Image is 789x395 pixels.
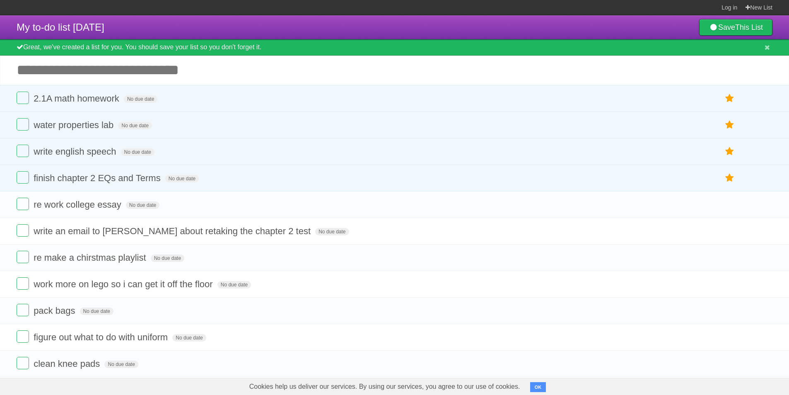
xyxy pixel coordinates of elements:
label: Done [17,330,29,343]
span: finish chapter 2 EQs and Terms [34,173,163,183]
span: write an email to [PERSON_NAME] about retaking the chapter 2 test [34,226,313,236]
span: re work college essay [34,199,123,210]
label: Done [17,357,29,369]
a: SaveThis List [699,19,772,36]
span: No due date [118,122,152,129]
span: No due date [165,175,199,182]
span: No due date [126,201,159,209]
label: Done [17,304,29,316]
span: No due date [121,148,154,156]
span: My to-do list [DATE] [17,22,104,33]
span: No due date [315,228,349,235]
label: Star task [722,92,738,105]
label: Done [17,145,29,157]
span: work more on lego so i can get it off the floor [34,279,215,289]
span: 2.1A math homework [34,93,121,104]
span: figure out what to do with uniform [34,332,170,342]
span: re make a chirstmas playlist [34,252,148,263]
span: No due date [104,361,138,368]
label: Done [17,277,29,290]
b: This List [735,23,763,32]
label: Star task [722,118,738,132]
span: No due date [172,334,206,342]
span: clean knee pads [34,359,102,369]
label: Done [17,224,29,237]
span: No due date [80,308,113,315]
span: No due date [217,281,251,288]
label: Star task [722,171,738,185]
span: No due date [124,95,157,103]
button: OK [530,382,546,392]
label: Star task [722,145,738,158]
label: Done [17,251,29,263]
span: water properties lab [34,120,116,130]
span: write english speech [34,146,118,157]
label: Done [17,118,29,131]
span: pack bags [34,305,77,316]
span: Cookies help us deliver our services. By using our services, you agree to our use of cookies. [241,378,528,395]
label: Done [17,198,29,210]
label: Done [17,171,29,184]
span: No due date [151,254,184,262]
label: Done [17,92,29,104]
